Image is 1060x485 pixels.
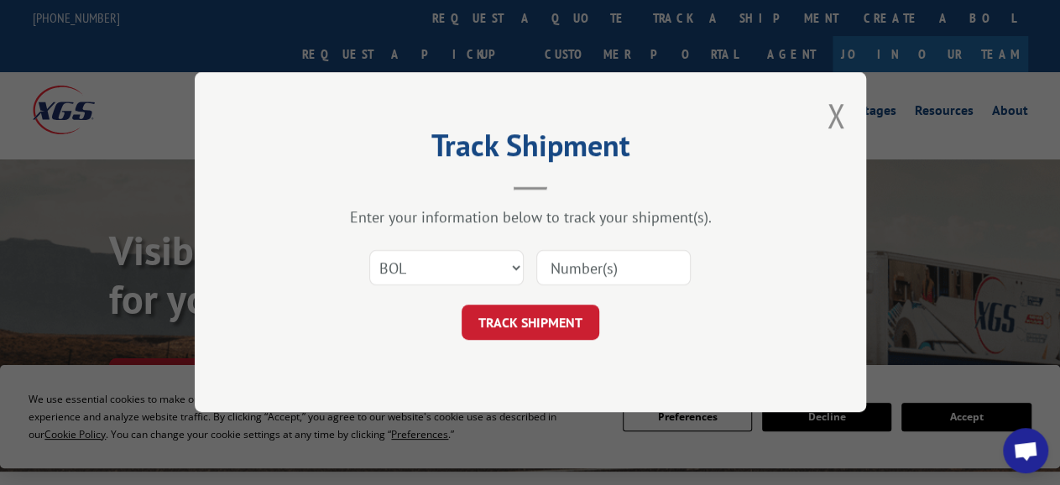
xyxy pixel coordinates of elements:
div: Enter your information below to track your shipment(s). [279,208,782,227]
div: Open chat [1003,428,1048,473]
button: TRACK SHIPMENT [462,305,599,341]
input: Number(s) [536,251,691,286]
button: Close modal [827,93,845,138]
h2: Track Shipment [279,133,782,165]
